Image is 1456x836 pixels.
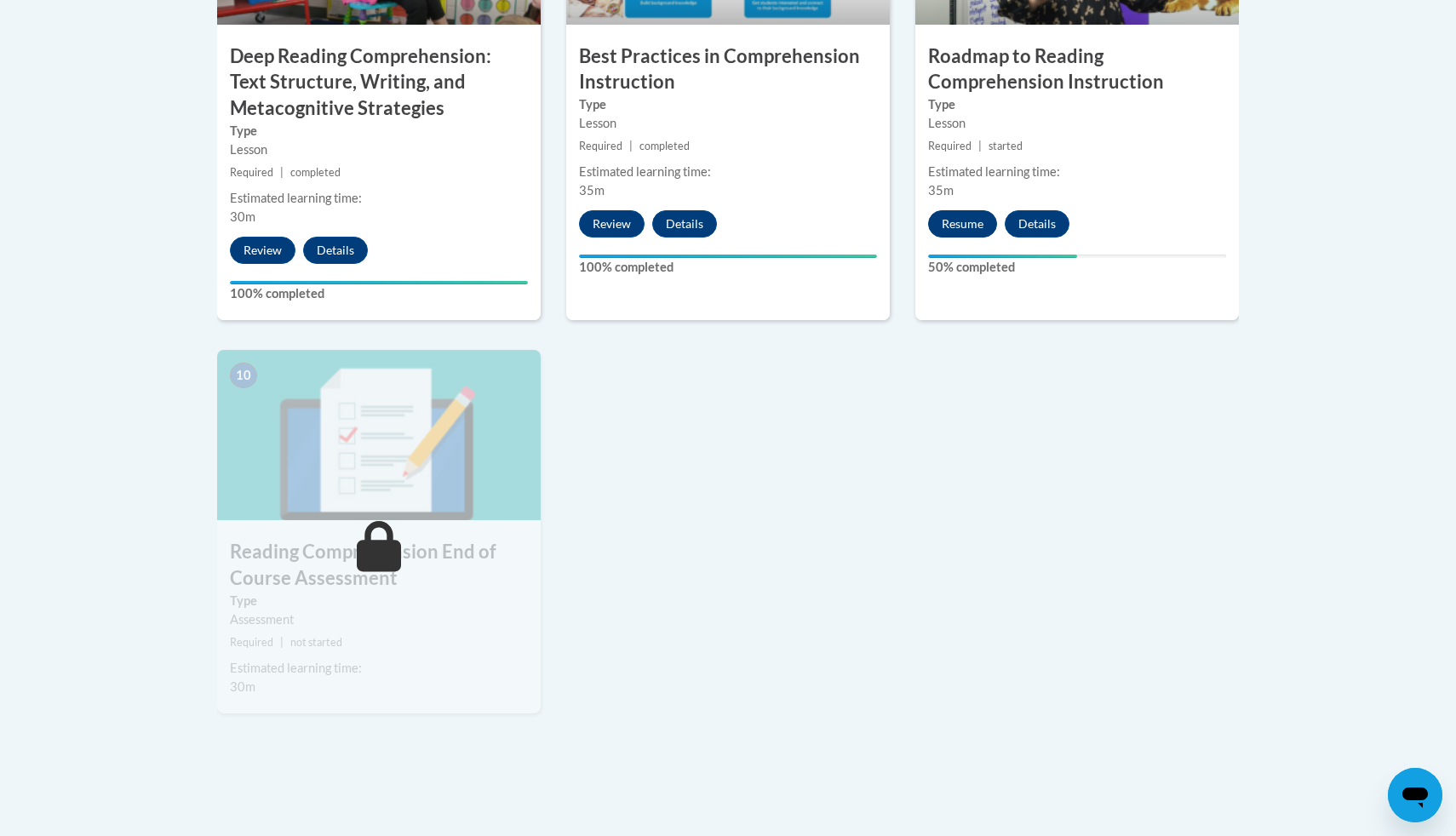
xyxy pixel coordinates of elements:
span: Required [579,140,622,152]
label: Type [928,95,1226,114]
button: Resume [928,210,997,238]
div: Lesson [230,140,528,159]
div: Estimated learning time: [230,189,528,208]
span: | [978,140,982,152]
label: 50% completed [928,258,1226,277]
span: | [280,166,284,179]
span: Required [230,636,273,649]
h3: Best Practices in Comprehension Instruction [566,43,890,96]
h3: Deep Reading Comprehension: Text Structure, Writing, and Metacognitive Strategies [217,43,541,122]
span: completed [290,166,341,179]
div: Your progress [928,255,1077,258]
span: started [989,140,1023,152]
div: Your progress [579,255,877,258]
label: 100% completed [579,258,877,277]
div: Estimated learning time: [928,163,1226,181]
h3: Reading Comprehension End of Course Assessment [217,539,541,592]
span: not started [290,636,342,649]
button: Details [652,210,717,238]
span: Required [928,140,972,152]
span: | [280,636,284,649]
img: Course Image [217,350,541,520]
div: Lesson [579,114,877,133]
span: 30m [230,209,255,224]
label: Type [230,122,528,140]
div: Lesson [928,114,1226,133]
iframe: Button to launch messaging window [1388,768,1442,822]
div: Your progress [230,281,528,284]
span: | [629,140,633,152]
span: completed [639,140,690,152]
label: Type [579,95,877,114]
h3: Roadmap to Reading Comprehension Instruction [915,43,1239,96]
button: Review [230,237,295,264]
button: Review [579,210,645,238]
span: 35m [579,183,605,198]
label: Type [230,592,528,610]
span: 10 [230,363,257,388]
button: Details [1005,210,1069,238]
button: Details [303,237,368,264]
span: 35m [928,183,954,198]
div: Assessment [230,610,528,629]
div: Estimated learning time: [579,163,877,181]
label: 100% completed [230,284,528,303]
div: Estimated learning time: [230,659,528,678]
span: 30m [230,679,255,694]
span: Required [230,166,273,179]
